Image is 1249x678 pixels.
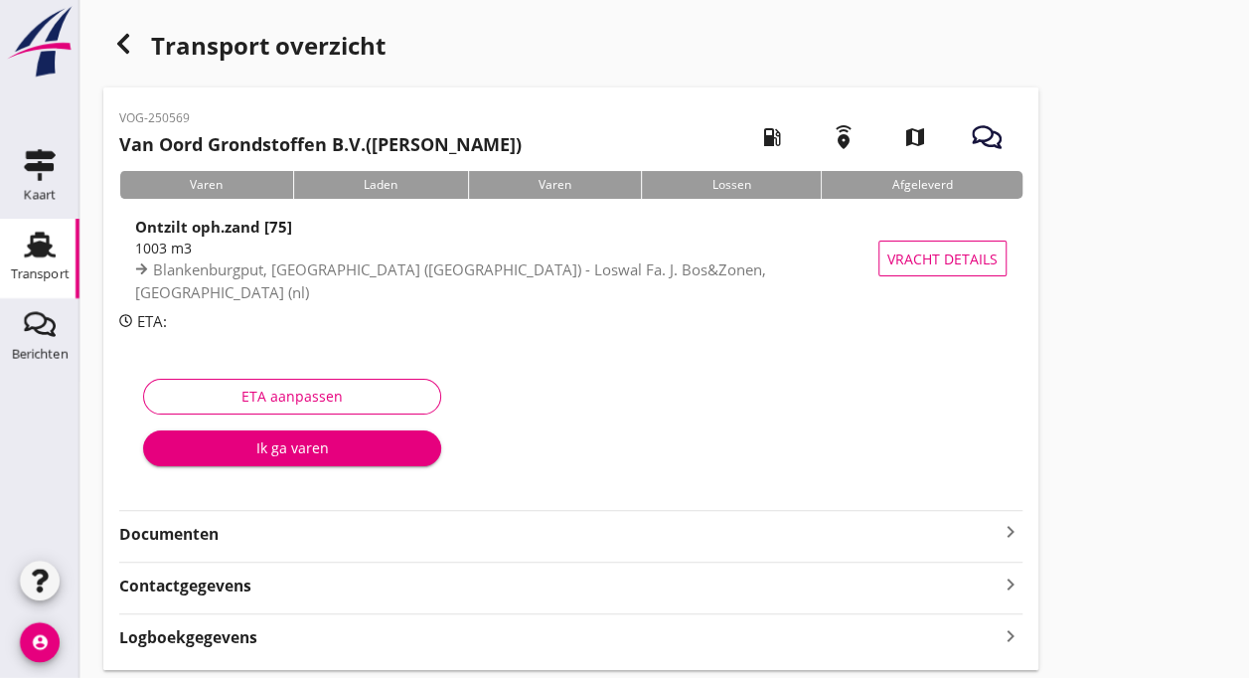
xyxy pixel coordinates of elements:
[159,437,425,458] div: Ik ga varen
[468,171,642,199] div: Varen
[821,171,1022,199] div: Afgeleverd
[999,520,1022,544] i: keyboard_arrow_right
[119,109,522,127] p: VOG-250569
[119,626,257,649] strong: Logboekgegevens
[12,347,69,360] div: Berichten
[24,188,56,201] div: Kaart
[999,571,1022,597] i: keyboard_arrow_right
[816,109,871,165] i: emergency_share
[887,249,998,269] span: Vracht details
[999,622,1022,649] i: keyboard_arrow_right
[143,379,441,415] button: ETA aanpassen
[143,430,441,466] button: Ik ga varen
[4,5,76,79] img: logo-small.a267ee39.svg
[160,386,424,407] div: ETA aanpassen
[20,622,60,662] i: account_circle
[641,171,821,199] div: Lossen
[135,217,292,237] strong: Ontzilt oph.zand [75]
[119,523,999,546] strong: Documenten
[878,241,1007,276] button: Vracht details
[103,24,1038,72] div: Transport overzicht
[11,267,70,280] div: Transport
[135,238,887,258] div: 1003 m3
[744,109,800,165] i: local_gas_station
[119,171,293,199] div: Varen
[119,132,366,156] strong: Van Oord Grondstoffen B.V.
[119,575,251,597] strong: Contactgegevens
[135,259,766,302] span: Blankenburgput, [GEOGRAPHIC_DATA] ([GEOGRAPHIC_DATA]) - Loswal Fa. J. Bos&Zonen, [GEOGRAPHIC_DATA...
[119,215,1022,302] a: Ontzilt oph.zand [75]1003 m3Blankenburgput, [GEOGRAPHIC_DATA] ([GEOGRAPHIC_DATA]) - Loswal Fa. J....
[887,109,943,165] i: map
[293,171,468,199] div: Laden
[137,311,167,331] span: ETA:
[119,131,522,158] h2: ([PERSON_NAME])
